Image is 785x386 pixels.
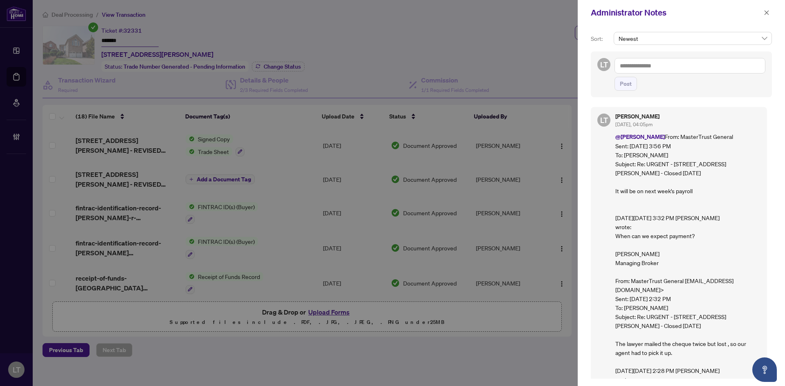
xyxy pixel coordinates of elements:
div: Administrator Notes [591,7,761,19]
span: close [764,10,769,16]
button: Post [615,77,637,91]
p: Sort: [591,34,610,43]
span: [DATE], 04:05pm [615,121,653,127]
span: Newest [619,32,767,45]
span: LT [600,59,608,70]
h5: [PERSON_NAME] [615,114,760,119]
button: Open asap [752,357,777,382]
span: LT [600,114,608,126]
span: @[PERSON_NAME] [615,133,665,141]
